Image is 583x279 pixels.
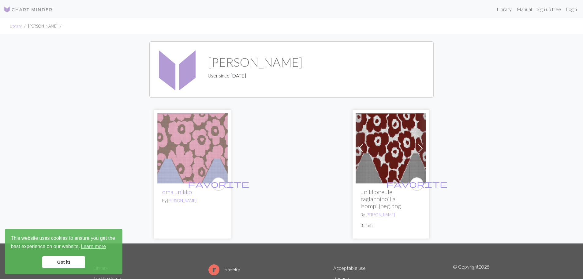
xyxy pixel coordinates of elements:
[167,198,196,203] a: [PERSON_NAME]
[361,212,421,218] p: By
[514,3,534,15] a: Manual
[42,256,85,268] a: dismiss cookie message
[212,177,225,191] button: favourite
[356,113,426,183] img: unikkoneule raglanhihoilla isompi.jpeg.png
[155,47,200,92] img: Tarmo Anttila
[188,179,249,189] span: favorite
[361,223,421,228] p: 3 charts
[208,266,240,272] a: Ravelry
[365,212,395,217] a: [PERSON_NAME]
[10,24,22,28] a: Library
[356,145,426,150] a: unikkoneule raglanhihoilla isompi.jpeg.png
[162,198,223,204] p: By
[80,242,107,251] a: learn more about cookies
[361,188,421,209] h2: unikkoneule raglanhihoilla isompi.jpeg.png
[208,264,219,275] img: Ravelry logo
[188,178,249,190] i: favourite
[22,23,58,29] li: [PERSON_NAME]
[386,179,447,189] span: favorite
[208,55,302,70] h1: [PERSON_NAME]
[157,145,228,150] a: oma unikko
[410,177,424,191] button: favourite
[494,3,514,15] a: Library
[4,6,53,13] img: Logo
[208,72,302,79] p: User since [DATE]
[534,3,563,15] a: Sign up free
[386,178,447,190] i: favourite
[162,188,192,195] a: oma unikko
[5,229,122,274] div: cookieconsent
[11,235,117,251] span: This website uses cookies to ensure you get the best experience on our website.
[563,3,579,15] a: Login
[333,265,366,271] a: Acceptable use
[157,113,228,183] img: oma unikko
